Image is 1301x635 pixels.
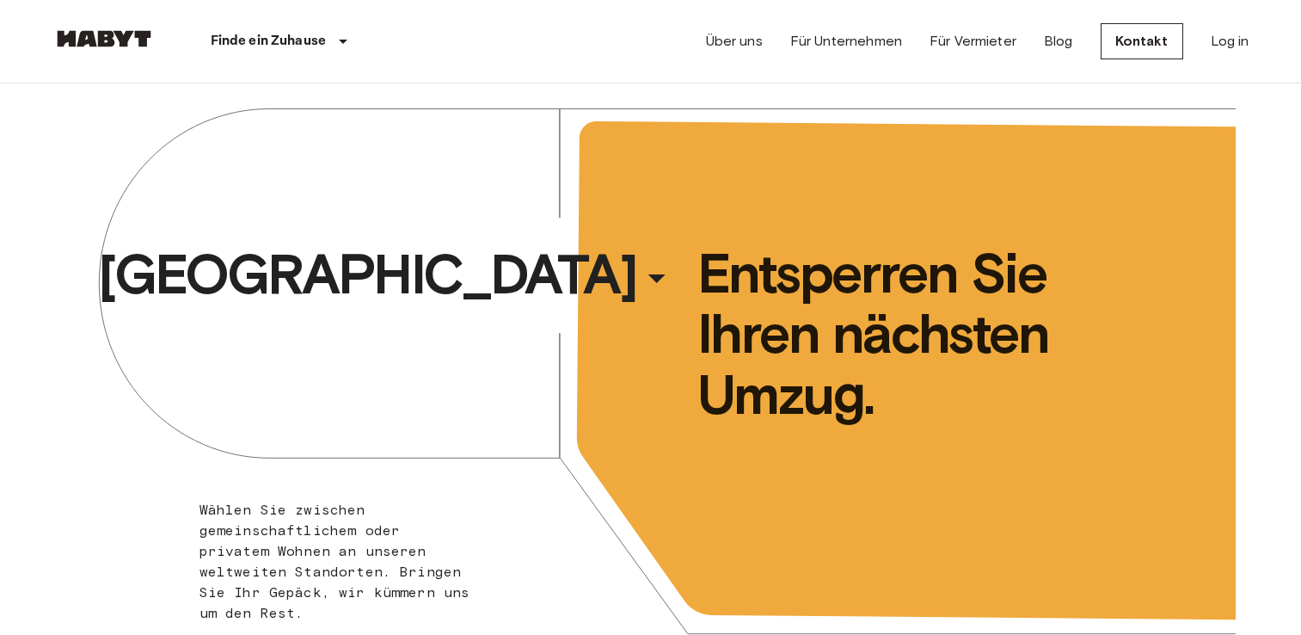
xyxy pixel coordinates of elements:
[98,240,636,309] span: [GEOGRAPHIC_DATA]
[706,31,763,52] a: Über uns
[697,244,1165,425] span: Entsperren Sie Ihren nächsten Umzug.
[91,235,684,314] button: [GEOGRAPHIC_DATA]
[211,31,327,52] p: Finde ein Zuhause
[199,502,470,621] span: Wählen Sie zwischen gemeinschaftlichem oder privatem Wohnen an unseren weltweiten Standorten. Bri...
[1101,23,1183,59] a: Kontakt
[1044,31,1073,52] a: Blog
[1211,31,1249,52] a: Log in
[930,31,1016,52] a: Für Vermieter
[52,30,156,47] img: Habyt
[790,31,902,52] a: Für Unternehmen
